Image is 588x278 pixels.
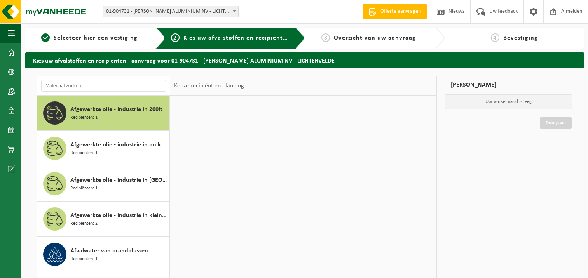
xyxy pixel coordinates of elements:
[41,80,166,92] input: Materiaal zoeken
[103,6,238,17] span: 01-904731 - REMI CLAEYS ALUMINIUM NV - LICHTERVELDE
[334,35,416,41] span: Overzicht van uw aanvraag
[321,33,330,42] span: 3
[491,33,499,42] span: 4
[103,6,239,17] span: 01-904731 - REMI CLAEYS ALUMINIUM NV - LICHTERVELDE
[170,76,248,96] div: Keuze recipiënt en planning
[379,8,423,16] span: Offerte aanvragen
[70,255,98,263] span: Recipiënten: 1
[37,202,170,237] button: Afgewerkte olie - industrie in kleinverpakking Recipiënten: 2
[70,105,162,114] span: Afgewerkte olie - industrie in 200lt
[445,76,573,94] div: [PERSON_NAME]
[70,175,168,185] span: Afgewerkte olie - industrie in [GEOGRAPHIC_DATA]
[503,35,538,41] span: Bevestiging
[54,35,138,41] span: Selecteer hier een vestiging
[41,33,50,42] span: 1
[70,246,148,255] span: Afvalwater van brandblussen
[37,96,170,131] button: Afgewerkte olie - industrie in 200lt Recipiënten: 1
[183,35,290,41] span: Kies uw afvalstoffen en recipiënten
[70,149,98,157] span: Recipiënten: 1
[540,117,572,129] a: Doorgaan
[37,131,170,166] button: Afgewerkte olie - industrie in bulk Recipiënten: 1
[363,4,427,19] a: Offerte aanvragen
[29,33,150,43] a: 1Selecteer hier een vestiging
[25,52,584,68] h2: Kies uw afvalstoffen en recipiënten - aanvraag voor 01-904731 - [PERSON_NAME] ALUMINIUM NV - LICH...
[171,33,180,42] span: 2
[37,237,170,272] button: Afvalwater van brandblussen Recipiënten: 1
[445,94,572,109] p: Uw winkelmand is leeg
[70,185,98,192] span: Recipiënten: 1
[70,220,98,228] span: Recipiënten: 2
[37,166,170,202] button: Afgewerkte olie - industrie in [GEOGRAPHIC_DATA] Recipiënten: 1
[70,114,98,122] span: Recipiënten: 1
[70,140,161,149] span: Afgewerkte olie - industrie in bulk
[70,211,168,220] span: Afgewerkte olie - industrie in kleinverpakking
